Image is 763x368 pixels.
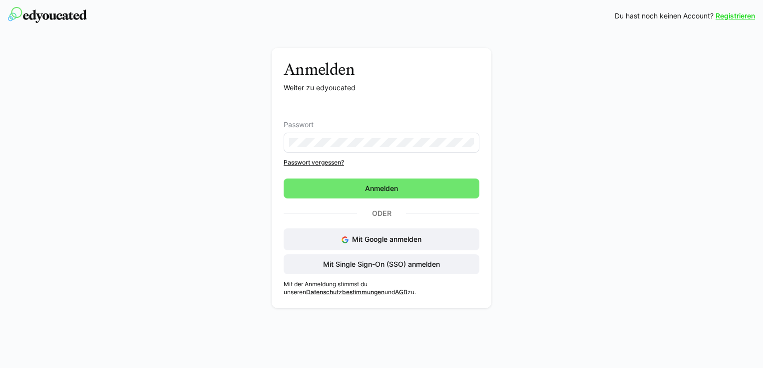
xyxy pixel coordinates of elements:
[284,280,479,296] p: Mit der Anmeldung stimmst du unseren und zu.
[284,179,479,198] button: Anmelden
[8,7,87,23] img: edyoucated
[306,288,384,296] a: Datenschutzbestimmungen
[352,235,421,243] span: Mit Google anmelden
[284,121,314,129] span: Passwort
[364,184,399,193] span: Anmelden
[395,288,407,296] a: AGB
[284,159,479,167] a: Passwort vergessen?
[284,60,479,79] h3: Anmelden
[284,228,479,250] button: Mit Google anmelden
[322,259,441,269] span: Mit Single Sign-On (SSO) anmelden
[284,254,479,274] button: Mit Single Sign-On (SSO) anmelden
[284,83,479,93] p: Weiter zu edyoucated
[615,11,714,21] span: Du hast noch keinen Account?
[357,206,406,220] p: Oder
[716,11,755,21] a: Registrieren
